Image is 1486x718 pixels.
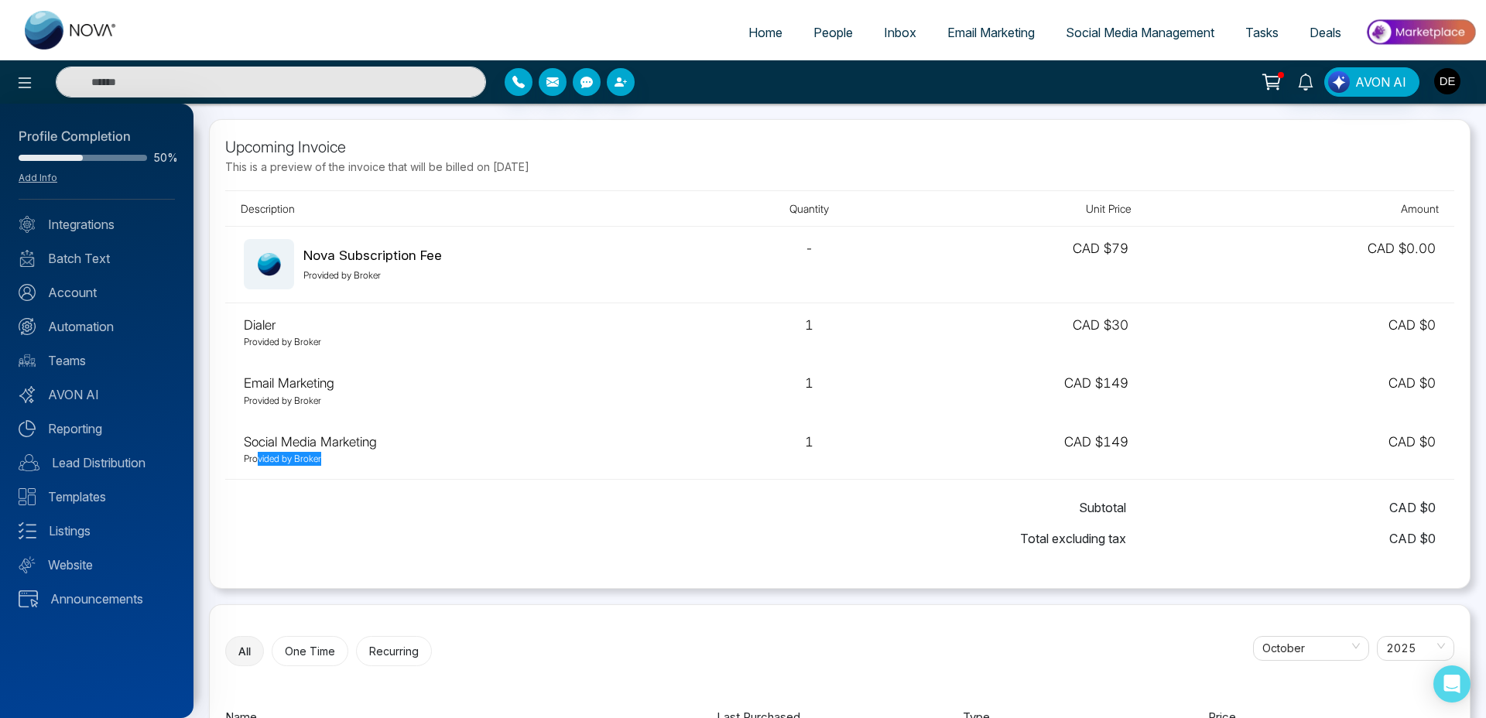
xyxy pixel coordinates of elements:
[19,419,175,438] a: Reporting
[19,172,57,183] a: Add Info
[19,556,36,573] img: Website.svg
[19,556,175,574] a: Website
[19,487,175,506] a: Templates
[19,283,175,302] a: Account
[19,590,38,607] img: announcements.svg
[153,152,175,163] span: 50%
[19,453,175,472] a: Lead Distribution
[19,250,36,267] img: batch_text_white.png
[19,127,175,147] div: Profile Completion
[19,249,175,268] a: Batch Text
[19,454,39,471] img: Lead-dist.svg
[19,590,175,608] a: Announcements
[1433,665,1471,703] div: Open Intercom Messenger
[19,522,36,539] img: Listings.svg
[19,385,175,404] a: AVON AI
[19,318,36,335] img: Automation.svg
[19,521,175,540] a: Listings
[19,488,36,505] img: Templates.svg
[19,216,36,233] img: Integrated.svg
[19,351,175,370] a: Teams
[19,284,36,301] img: Account.svg
[19,352,36,369] img: team.svg
[19,215,175,234] a: Integrations
[19,317,175,336] a: Automation
[19,420,36,437] img: Reporting.svg
[19,386,36,403] img: Avon-AI.svg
